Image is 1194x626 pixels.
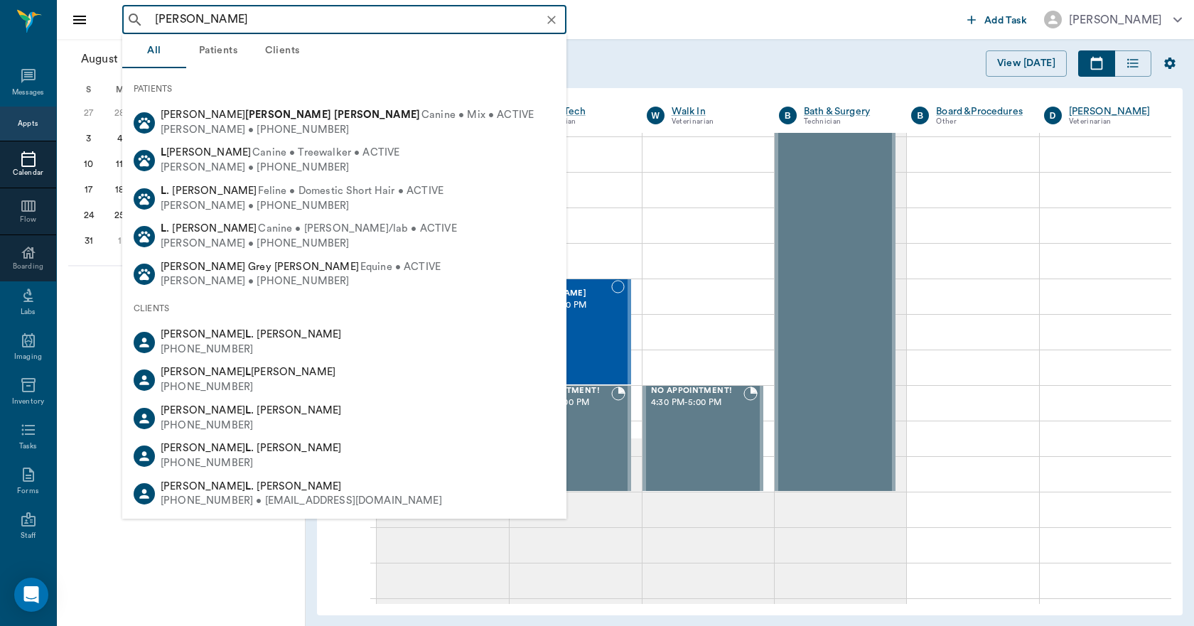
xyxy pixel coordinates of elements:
span: [PERSON_NAME] . [PERSON_NAME] [161,443,341,453]
a: Walk In [672,104,758,119]
b: L [161,185,166,196]
div: Technician [804,116,890,128]
div: Technician [539,116,625,128]
button: Clients [250,34,314,68]
span: [PERSON_NAME] . [PERSON_NAME] [161,481,341,492]
span: [PERSON_NAME] . [PERSON_NAME] [161,329,341,340]
div: [PERSON_NAME] • [PHONE_NUMBER] [161,123,534,138]
div: Sunday, August 31, 2025 [79,231,99,251]
div: [PHONE_NUMBER] [161,456,341,471]
span: [PERSON_NAME] Grey [PERSON_NAME] [161,261,359,272]
div: CLIENTS [122,293,566,323]
span: Equine • ACTIVE [360,260,441,275]
b: L [161,223,166,234]
div: B [911,107,929,124]
button: [PERSON_NAME] [1033,6,1193,33]
a: Board &Procedures [936,104,1023,119]
div: [PERSON_NAME] • [PHONE_NUMBER] [161,199,443,214]
div: S [73,79,104,100]
div: B [779,107,797,124]
b: [PERSON_NAME] [334,109,420,120]
div: Veterinarian [672,116,758,128]
div: PATIENTS [122,74,566,104]
button: August2025 [74,45,173,73]
span: Canine • Mix • ACTIVE [421,108,534,123]
button: Patients [186,34,250,68]
div: Forms [17,486,38,497]
a: Bath & Surgery [804,104,890,119]
div: D [1044,107,1062,124]
b: L [245,481,251,492]
span: 4:30 PM - 5:00 PM [651,396,743,410]
span: Feline • Domestic Short Hair • ACTIVE [258,184,443,199]
b: L [245,367,251,377]
div: Inventory [12,396,44,407]
div: Sunday, August 10, 2025 [79,154,99,174]
a: [PERSON_NAME] [1069,104,1155,119]
span: . [PERSON_NAME] [161,223,257,234]
b: [PERSON_NAME] [245,109,331,120]
span: 2025 [121,49,152,69]
div: Other [936,116,1023,128]
div: [PHONE_NUMBER] [161,419,341,433]
span: [PERSON_NAME] [PERSON_NAME] [161,367,335,377]
a: Appt Tech [539,104,625,119]
div: Sunday, August 24, 2025 [79,205,99,225]
div: Monday, July 28, 2025 [109,103,129,123]
span: [PERSON_NAME] [161,109,420,120]
span: August [78,49,121,69]
span: [PERSON_NAME] . [PERSON_NAME] [161,405,341,416]
span: Canine • Treewalker • ACTIVE [252,146,399,161]
div: [PERSON_NAME] • [PHONE_NUMBER] [161,237,457,252]
div: Messages [12,87,45,98]
button: Add Task [962,6,1033,33]
b: L [161,147,166,158]
button: Close drawer [65,6,94,34]
input: Search [149,10,562,30]
button: Clear [542,10,561,30]
div: [PERSON_NAME] [1069,11,1162,28]
div: Monday, August 11, 2025 [109,154,129,174]
div: [PERSON_NAME] • [PHONE_NUMBER] [161,161,399,176]
div: Tasks [19,441,37,452]
span: . [PERSON_NAME] [161,185,257,196]
div: M [104,79,136,100]
button: View [DATE] [986,50,1067,77]
b: L [245,329,251,340]
div: Veterinarian [1069,116,1155,128]
div: Staff [21,531,36,541]
div: Labs [21,307,36,318]
div: Sunday, August 17, 2025 [79,180,99,200]
span: [PERSON_NAME] [161,147,251,158]
span: NO APPOINTMENT! [651,387,743,396]
div: Appts [18,119,38,129]
button: All [122,34,186,68]
div: NOT_CONFIRMED, 4:00 PM - 4:30 PM [510,279,630,385]
b: L [245,405,251,416]
div: Monday, August 4, 2025 [109,129,129,149]
div: Monday, August 18, 2025 [109,180,129,200]
div: Open Intercom Messenger [14,578,48,612]
div: W [647,107,665,124]
div: Sunday, July 27, 2025 [79,103,99,123]
div: Sunday, August 3, 2025 [79,129,99,149]
div: [PHONE_NUMBER] • [EMAIL_ADDRESS][DOMAIN_NAME] [161,494,442,509]
div: BOOKED, 4:30 PM - 5:00 PM [510,385,630,492]
div: Monday, August 25, 2025 [109,205,129,225]
div: [PERSON_NAME] • [PHONE_NUMBER] [161,274,441,289]
span: Canine • [PERSON_NAME]/lab • ACTIVE [258,222,456,237]
div: Monday, September 1, 2025 [109,231,129,251]
div: BOOKED, 4:30 PM - 5:00 PM [642,385,763,492]
b: L [245,443,251,453]
div: [PHONE_NUMBER] [161,380,335,395]
div: [PHONE_NUMBER] [161,342,341,357]
div: Imaging [14,352,42,362]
